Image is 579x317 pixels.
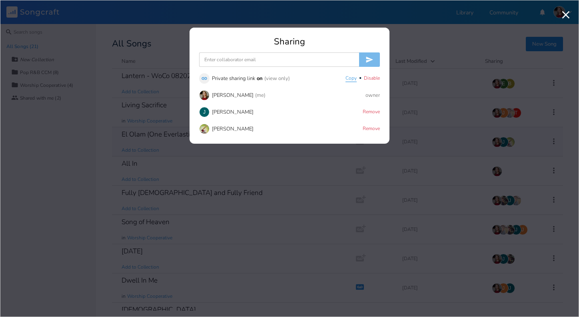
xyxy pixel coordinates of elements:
div: [PERSON_NAME] [212,93,254,98]
button: Remove [363,126,380,132]
img: Lisa Schneider [199,124,210,134]
img: Sheree Wright [199,90,210,100]
div: (view only) [264,76,290,81]
div: on [257,76,263,81]
div: [PERSON_NAME] [212,126,254,132]
div: owner [365,93,380,98]
button: Invite [359,52,380,67]
div: Joe Cuyar [199,107,210,117]
input: Enter collaborator email [199,52,359,67]
div: (me) [255,93,266,98]
div: • [359,75,361,80]
div: Sharing [199,37,380,46]
button: Copy [345,75,357,82]
div: [PERSON_NAME] [212,110,254,115]
div: Private sharing link [212,76,255,81]
button: Disable [364,75,380,82]
button: Remove [363,109,380,116]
